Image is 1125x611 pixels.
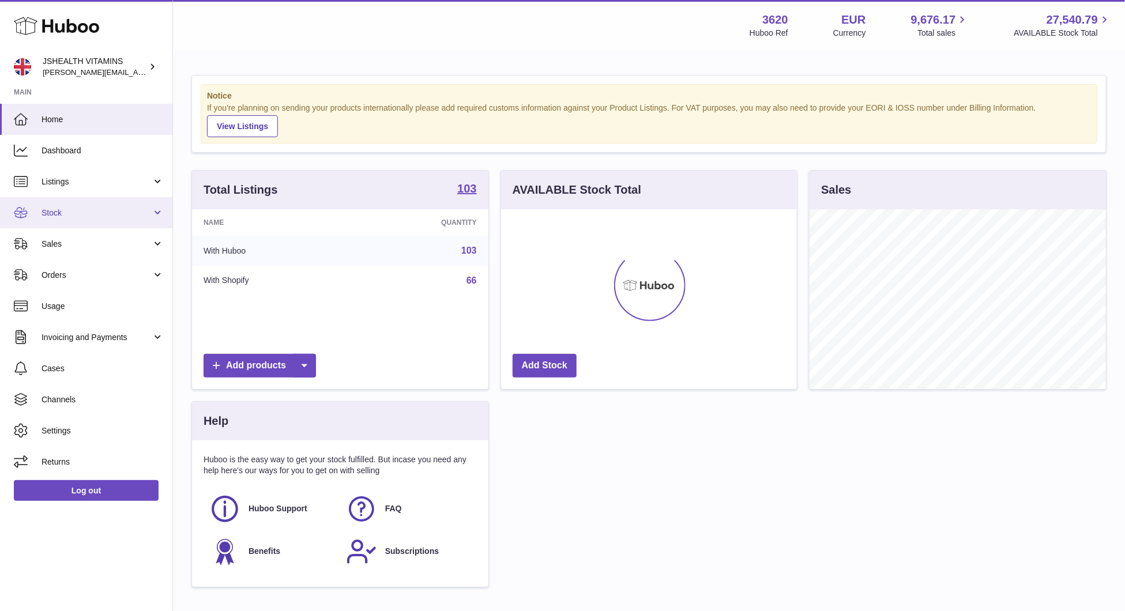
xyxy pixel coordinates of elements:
span: Benefits [249,546,280,557]
span: Channels [42,394,164,405]
strong: Notice [207,90,1091,101]
span: [PERSON_NAME][EMAIL_ADDRESS][DOMAIN_NAME] [43,67,231,77]
span: 9,676.17 [911,12,956,28]
span: Stock [42,208,152,218]
span: Dashboard [42,145,164,156]
span: Usage [42,301,164,312]
a: Add products [204,354,316,378]
span: Total sales [917,28,969,39]
div: Huboo Ref [750,28,788,39]
a: 103 [461,246,477,255]
a: 103 [457,183,476,197]
span: Home [42,114,164,125]
a: 9,676.17 Total sales [911,12,969,39]
div: If you're planning on sending your products internationally please add required customs informati... [207,103,1091,137]
th: Quantity [352,209,488,236]
div: JSHEALTH VITAMINS [43,56,146,78]
a: 27,540.79 AVAILABLE Stock Total [1014,12,1111,39]
a: Subscriptions [346,536,471,567]
span: 27,540.79 [1047,12,1098,28]
a: FAQ [346,493,471,525]
a: Huboo Support [209,493,334,525]
h3: Help [204,413,228,429]
th: Name [192,209,352,236]
a: Add Stock [513,354,577,378]
span: AVAILABLE Stock Total [1014,28,1111,39]
span: Listings [42,176,152,187]
span: FAQ [385,503,402,514]
h3: Sales [821,182,851,198]
span: Orders [42,270,152,281]
a: Benefits [209,536,334,567]
h3: Total Listings [204,182,278,198]
a: Log out [14,480,159,501]
td: With Shopify [192,266,352,296]
p: Huboo is the easy way to get your stock fulfilled. But incase you need any help here's our ways f... [204,454,477,476]
span: Sales [42,239,152,250]
h3: AVAILABLE Stock Total [513,182,641,198]
span: Settings [42,425,164,436]
img: francesca@jshealthvitamins.com [14,58,31,76]
td: With Huboo [192,236,352,266]
strong: EUR [841,12,866,28]
strong: 103 [457,183,476,194]
span: Invoicing and Payments [42,332,152,343]
div: Currency [833,28,866,39]
span: Returns [42,457,164,467]
a: View Listings [207,115,278,137]
a: 66 [466,276,477,285]
strong: 3620 [762,12,788,28]
span: Subscriptions [385,546,439,557]
span: Cases [42,363,164,374]
span: Huboo Support [249,503,307,514]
